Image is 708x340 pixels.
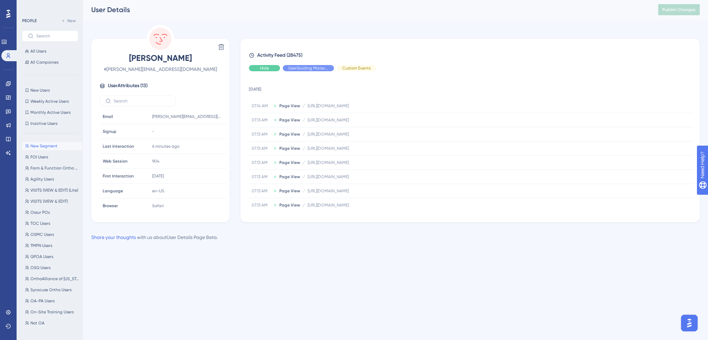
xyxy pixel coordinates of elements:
span: [URL][DOMAIN_NAME] [308,174,349,180]
span: TMPN Users [30,243,52,248]
span: 07.13 AM [252,117,271,123]
span: Custom Events [342,65,371,71]
span: en-US [152,188,164,194]
span: Hide [260,65,269,71]
span: Activity Feed (28475) [257,51,302,59]
iframe: UserGuiding AI Assistant Launcher [679,313,700,333]
button: VISITS (VIEW & EDIT) (Lite) [22,186,82,194]
button: New Users [22,86,78,94]
button: VISITS (VIEW & EDIT) [22,197,82,205]
span: 07.14 AM [252,103,271,109]
span: User Attributes ( 13 ) [108,82,148,90]
input: Search [114,99,170,103]
span: 07.13 AM [252,202,271,208]
span: [URL][DOMAIN_NAME] [308,131,349,137]
span: Page View [279,174,300,180]
button: OrthoAlliance of [US_STATE] Users [22,275,82,283]
span: [URL][DOMAIN_NAME] [308,103,349,109]
span: [URL][DOMAIN_NAME] [308,117,349,123]
button: OSMC Users [22,230,82,239]
span: VISITS (VIEW & EDIT) (Lite) [30,187,78,193]
div: PEOPLE [22,18,37,24]
span: / [303,146,305,151]
span: 07.13 AM [252,146,271,151]
span: All Companies [30,59,58,65]
div: with us about User Details Page Beta . [91,233,218,241]
span: OSMC Users [30,232,54,237]
span: / [303,131,305,137]
span: Inactive Users [30,121,57,126]
span: Page View [279,202,300,208]
span: Page View [279,117,300,123]
span: New [67,18,76,24]
span: Page View [279,103,300,109]
span: Weekly Active Users [30,99,69,104]
span: / [303,202,305,208]
span: OrthoAlliance of [US_STATE] Users [30,276,80,282]
span: / [303,117,305,123]
button: Weekly Active Users [22,97,78,105]
button: OSG Users [22,264,82,272]
span: # [PERSON_NAME][EMAIL_ADDRESS][DOMAIN_NAME] [100,65,221,73]
span: Monthly Active Users [30,110,71,115]
span: GPOA Users [30,254,53,259]
button: OA-PA Users [22,297,82,305]
a: Share your thoughts [91,235,136,240]
span: Page View [279,160,300,165]
span: OA-PA Users [30,298,55,304]
span: / [303,160,305,165]
span: Ossur POs [30,210,50,215]
button: New [59,17,78,25]
button: All Companies [22,58,78,66]
button: TOC Users [22,219,82,228]
button: Not OA [22,319,82,327]
button: GPOA Users [22,252,82,261]
button: Agility Users [22,175,82,183]
span: [URL][DOMAIN_NAME] [308,146,349,151]
span: Browser [103,203,118,209]
span: / [303,188,305,194]
button: On-Site Training Users [22,308,82,316]
span: On-Site Training Users [30,309,74,315]
span: Web Session [103,158,128,164]
button: FOI Users [22,153,82,161]
span: Publish Changes [662,7,696,12]
button: TMPN Users [22,241,82,250]
span: / [303,174,305,180]
span: Page View [279,146,300,151]
span: New Segment [30,143,57,149]
span: Safari [152,203,164,209]
button: All Users [22,47,78,55]
span: OSG Users [30,265,50,270]
span: [URL][DOMAIN_NAME] [308,202,349,208]
span: 904 [152,158,159,164]
span: 07.13 AM [252,174,271,180]
span: Signup [103,129,117,134]
button: Publish Changes [658,4,700,15]
button: Syracuse Ortho Users [22,286,82,294]
span: [URL][DOMAIN_NAME] [308,188,349,194]
span: Language [103,188,123,194]
time: [DATE] [152,174,164,178]
span: FOI Users [30,154,48,160]
span: [PERSON_NAME] [100,53,221,64]
td: [DATE] [249,77,693,99]
span: - [152,129,154,134]
span: Agility Users [30,176,54,182]
span: New Users [30,88,50,93]
button: Inactive Users [22,119,78,128]
span: Not OA [30,320,45,326]
span: First Interaction [103,173,134,179]
span: [URL][DOMAIN_NAME] [308,160,349,165]
span: All Users [30,48,46,54]
button: Ossur POs [22,208,82,217]
span: 07.13 AM [252,188,271,194]
span: Form & Function Ortho Users [30,165,80,171]
button: New Segment [22,142,82,150]
span: Syracuse Ortho Users [30,287,72,293]
span: TOC Users [30,221,50,226]
time: 6 minutes ago [152,144,179,149]
input: Search [36,34,72,38]
div: User Details [91,5,641,15]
